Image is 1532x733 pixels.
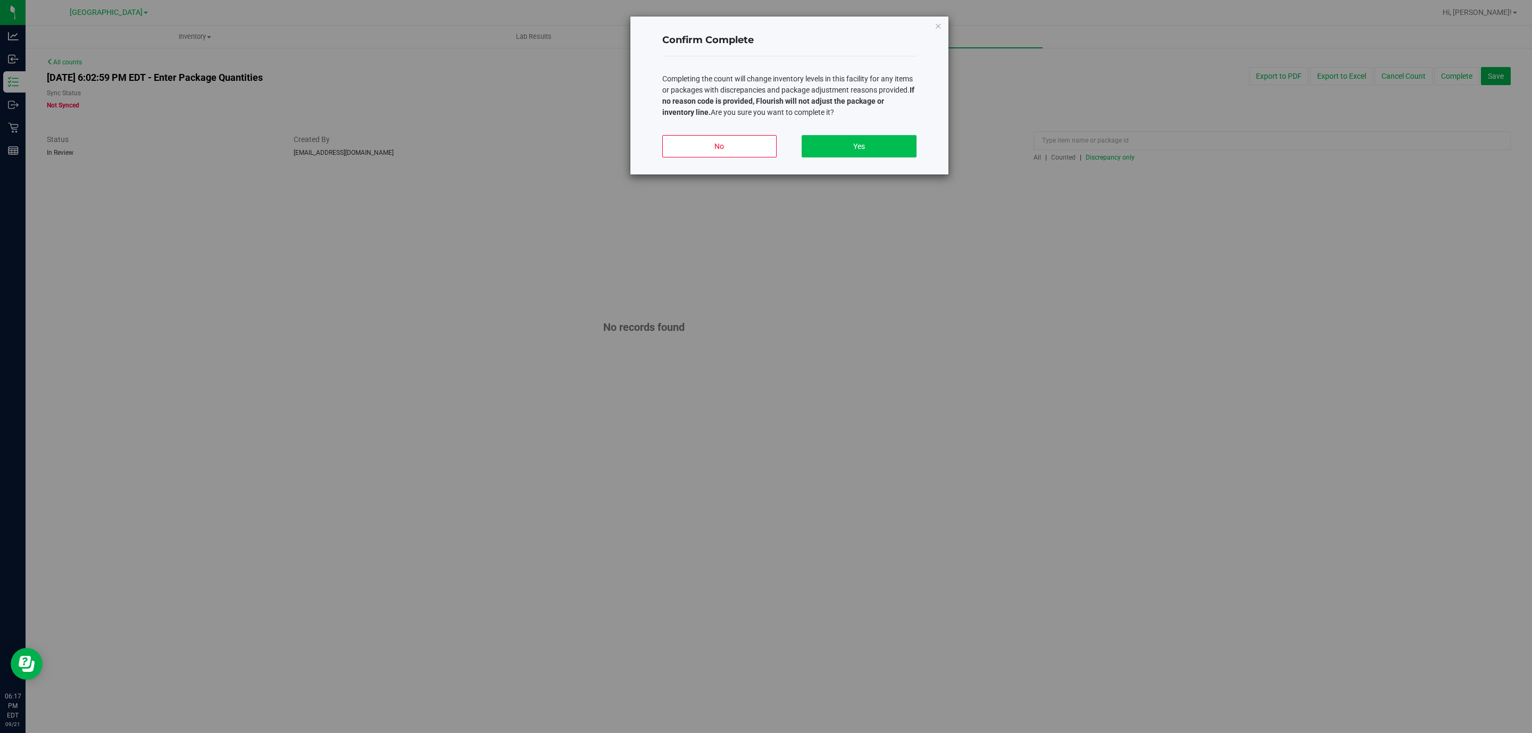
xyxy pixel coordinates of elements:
[662,135,777,157] button: No
[662,86,914,116] b: If no reason code is provided, Flourish will not adjust the package or inventory line.
[802,135,916,157] button: Yes
[11,648,43,680] iframe: Resource center
[662,74,914,116] span: Completing the count will change inventory levels in this facility for any items or packages with...
[662,34,917,47] h4: Confirm Complete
